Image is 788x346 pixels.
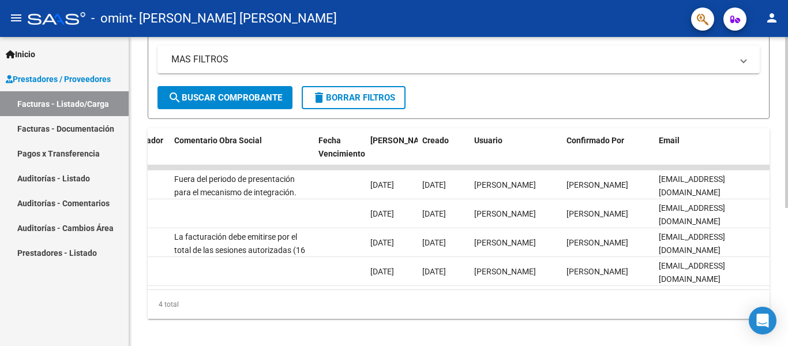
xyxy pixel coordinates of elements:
[170,128,314,179] datatable-header-cell: Comentario Obra Social
[749,307,776,334] div: Open Intercom Messenger
[566,180,628,189] span: [PERSON_NAME]
[659,174,725,197] span: [EMAIL_ADDRESS][DOMAIN_NAME]
[765,11,779,25] mat-icon: person
[174,232,308,281] span: La facturación debe emitirse por el total de las sesiones autorizadas (16 totales mensuales). Deb...
[318,136,365,158] span: Fecha Vencimiento
[91,6,133,31] span: - omint
[566,136,624,145] span: Confirmado Por
[174,174,302,223] span: Fuera del periodo de presentación para el mecanismo de integración. Por favor comunicarse a [EMAI...
[474,180,536,189] span: [PERSON_NAME]
[370,209,394,218] span: [DATE]
[566,238,628,247] span: [PERSON_NAME]
[659,203,725,226] span: [EMAIL_ADDRESS][DOMAIN_NAME]
[312,92,395,103] span: Borrar Filtros
[474,238,536,247] span: [PERSON_NAME]
[171,53,732,66] mat-panel-title: MAS FILTROS
[566,267,628,276] span: [PERSON_NAME]
[314,128,366,179] datatable-header-cell: Fecha Vencimiento
[422,136,449,145] span: Creado
[370,267,394,276] span: [DATE]
[422,238,446,247] span: [DATE]
[654,128,770,179] datatable-header-cell: Email
[9,11,23,25] mat-icon: menu
[148,290,770,319] div: 4 total
[370,180,394,189] span: [DATE]
[566,209,628,218] span: [PERSON_NAME]
[659,136,680,145] span: Email
[370,136,433,145] span: [PERSON_NAME]
[474,267,536,276] span: [PERSON_NAME]
[157,86,292,109] button: Buscar Comprobante
[422,180,446,189] span: [DATE]
[418,128,470,179] datatable-header-cell: Creado
[370,238,394,247] span: [DATE]
[6,73,111,85] span: Prestadores / Proveedores
[562,128,654,179] datatable-header-cell: Confirmado Por
[474,136,502,145] span: Usuario
[133,6,337,31] span: - [PERSON_NAME] [PERSON_NAME]
[422,209,446,218] span: [DATE]
[366,128,418,179] datatable-header-cell: Fecha Confimado
[157,46,760,73] mat-expansion-panel-header: MAS FILTROS
[659,261,725,284] span: [EMAIL_ADDRESS][DOMAIN_NAME]
[174,136,262,145] span: Comentario Obra Social
[168,92,282,103] span: Buscar Comprobante
[659,232,725,255] span: [EMAIL_ADDRESS][DOMAIN_NAME]
[168,91,182,105] mat-icon: search
[6,48,35,61] span: Inicio
[470,128,562,179] datatable-header-cell: Usuario
[422,267,446,276] span: [DATE]
[312,91,326,105] mat-icon: delete
[474,209,536,218] span: [PERSON_NAME]
[302,86,406,109] button: Borrar Filtros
